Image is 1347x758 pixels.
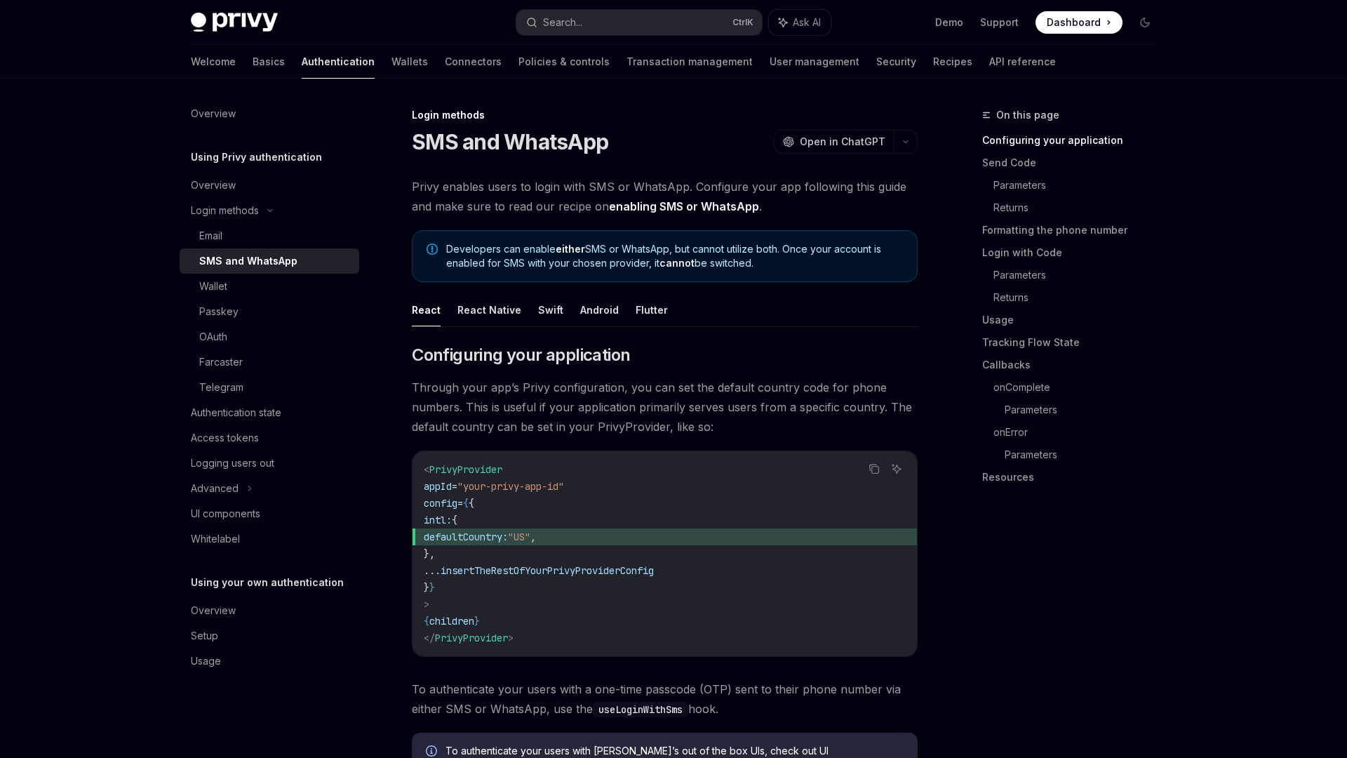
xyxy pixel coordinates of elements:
[982,466,1167,488] a: Resources
[457,480,564,493] span: "your-privy-app-id"
[412,378,918,437] span: Through your app’s Privy configuration, you can set the default country code for phone numbers. T...
[191,455,274,472] div: Logging users out
[469,497,474,510] span: {
[993,286,1167,309] a: Returns
[191,653,221,670] div: Usage
[441,564,654,577] span: insertTheRestOfYourPrivyProviderConfig
[508,632,514,644] span: >
[191,149,322,166] h5: Using Privy authentication
[452,480,457,493] span: =
[474,615,480,627] span: }
[191,574,344,591] h5: Using your own authentication
[199,278,227,295] div: Wallet
[593,702,688,717] code: useLoginWithSms
[180,299,359,324] a: Passkey
[732,17,753,28] span: Ctrl K
[180,101,359,126] a: Overview
[424,598,429,611] span: >
[302,45,375,79] a: Authentication
[1036,11,1122,34] a: Dashboard
[457,497,463,510] span: =
[933,45,972,79] a: Recipes
[446,242,903,270] span: Developers can enable SMS or WhatsApp, but cannot utilize both. Once your account is enabled for ...
[982,219,1167,241] a: Formatting the phone number
[191,13,278,32] img: dark logo
[463,497,469,510] span: {
[180,501,359,526] a: UI components
[993,376,1167,399] a: onComplete
[191,177,236,194] div: Overview
[424,480,452,493] span: appId
[191,480,239,497] div: Advanced
[982,331,1167,354] a: Tracking Flow State
[180,375,359,400] a: Telegram
[180,173,359,198] a: Overview
[993,174,1167,197] a: Parameters
[412,293,441,326] button: React
[424,581,429,594] span: }
[659,257,695,269] strong: cannot
[253,45,285,79] a: Basics
[543,14,582,31] div: Search...
[993,197,1167,219] a: Returns
[191,531,240,547] div: Whitelabel
[993,421,1167,444] a: onError
[199,379,243,396] div: Telegram
[424,632,435,644] span: </
[199,227,222,244] div: Email
[887,460,906,478] button: Ask AI
[180,623,359,649] a: Setup
[191,404,281,421] div: Authentication state
[427,244,438,255] svg: Note
[424,531,508,543] span: defaultCountry:
[199,253,297,270] div: SMS and WhatsApp
[865,460,883,478] button: Copy the contents from the code block
[538,293,563,326] button: Swift
[769,10,831,35] button: Ask AI
[989,45,1056,79] a: API reference
[609,199,759,214] a: enabling SMS or WhatsApp
[191,627,218,644] div: Setup
[180,649,359,674] a: Usage
[770,45,859,79] a: User management
[452,514,457,526] span: {
[429,463,502,476] span: PrivyProvider
[191,202,259,219] div: Login methods
[199,303,239,320] div: Passkey
[191,430,259,446] div: Access tokens
[391,45,428,79] a: Wallets
[626,45,753,79] a: Transaction management
[980,15,1019,29] a: Support
[876,45,916,79] a: Security
[982,152,1167,174] a: Send Code
[412,129,608,154] h1: SMS and WhatsApp
[435,632,508,644] span: PrivyProvider
[508,531,530,543] span: "US"
[774,130,894,154] button: Open in ChatGPT
[516,10,762,35] button: Search...CtrlK
[518,45,610,79] a: Policies & controls
[424,547,435,560] span: },
[180,350,359,375] a: Farcaster
[180,598,359,623] a: Overview
[800,135,885,149] span: Open in ChatGPT
[180,248,359,274] a: SMS and WhatsApp
[191,505,260,522] div: UI components
[580,293,619,326] button: Android
[996,107,1059,124] span: On this page
[191,602,236,619] div: Overview
[424,463,429,476] span: <
[180,425,359,451] a: Access tokens
[1134,11,1156,34] button: Toggle dark mode
[429,615,474,627] span: children
[530,531,536,543] span: ,
[424,514,452,526] span: intl:
[457,293,521,326] button: React Native
[180,526,359,552] a: Whitelabel
[180,223,359,248] a: Email
[191,105,236,122] div: Overview
[412,108,918,122] div: Login methods
[180,400,359,425] a: Authentication state
[191,45,236,79] a: Welcome
[180,274,359,299] a: Wallet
